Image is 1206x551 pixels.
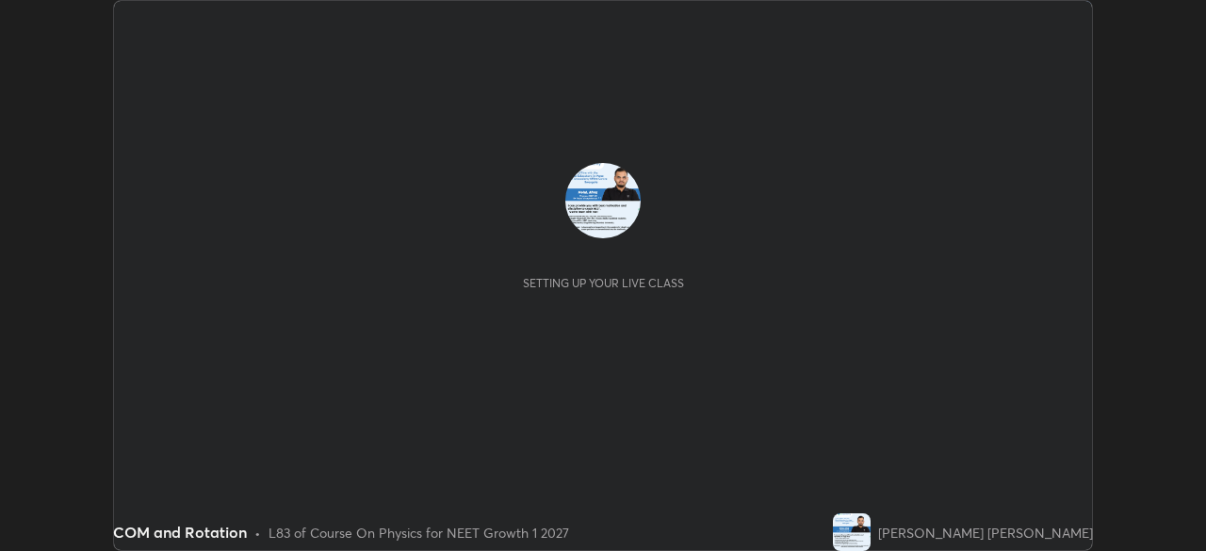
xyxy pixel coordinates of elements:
[878,523,1093,543] div: [PERSON_NAME] [PERSON_NAME]
[833,513,871,551] img: 56fac2372bd54d6a89ffab81bd2c5eeb.jpg
[113,521,247,543] div: COM and Rotation
[565,163,641,238] img: 56fac2372bd54d6a89ffab81bd2c5eeb.jpg
[269,523,569,543] div: L83 of Course On Physics for NEET Growth 1 2027
[254,523,261,543] div: •
[523,276,684,290] div: Setting up your live class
